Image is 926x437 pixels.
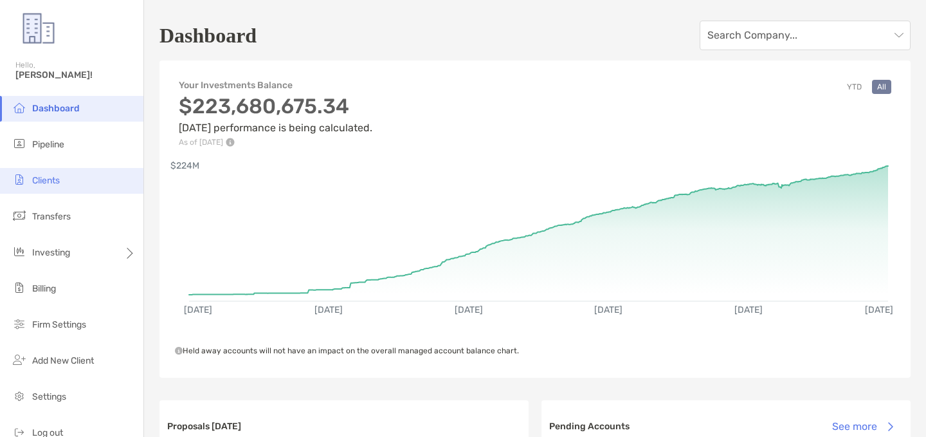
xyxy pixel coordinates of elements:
span: Held away accounts will not have an impact on the overall managed account balance chart. [175,346,519,355]
text: [DATE] [865,304,893,315]
p: As of [DATE] [179,138,372,147]
img: add_new_client icon [12,352,27,367]
img: Zoe Logo [15,5,62,51]
span: Pipeline [32,139,64,150]
text: $224M [170,160,199,171]
span: [PERSON_NAME]! [15,70,136,80]
img: billing icon [12,280,27,295]
img: Performance Info [226,138,235,147]
h3: Pending Accounts [549,421,630,432]
span: Firm Settings [32,319,86,330]
text: [DATE] [184,304,212,315]
img: settings icon [12,388,27,404]
img: firm-settings icon [12,316,27,331]
span: Billing [32,283,56,294]
text: [DATE] [455,304,483,315]
span: Add New Client [32,355,94,366]
img: pipeline icon [12,136,27,151]
text: [DATE] [314,304,343,315]
text: [DATE] [594,304,622,315]
span: Dashboard [32,103,80,114]
h4: Your Investments Balance [179,80,372,91]
span: Investing [32,247,70,258]
img: clients icon [12,172,27,187]
text: [DATE] [734,304,763,315]
img: investing icon [12,244,27,259]
span: Clients [32,175,60,186]
span: Settings [32,391,66,402]
img: dashboard icon [12,100,27,115]
h1: Dashboard [159,24,257,48]
button: All [872,80,891,94]
span: Transfers [32,211,71,222]
img: transfers icon [12,208,27,223]
h3: $223,680,675.34 [179,94,372,118]
button: YTD [842,80,867,94]
h3: Proposals [DATE] [167,421,241,432]
div: [DATE] performance is being calculated. [179,94,372,147]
